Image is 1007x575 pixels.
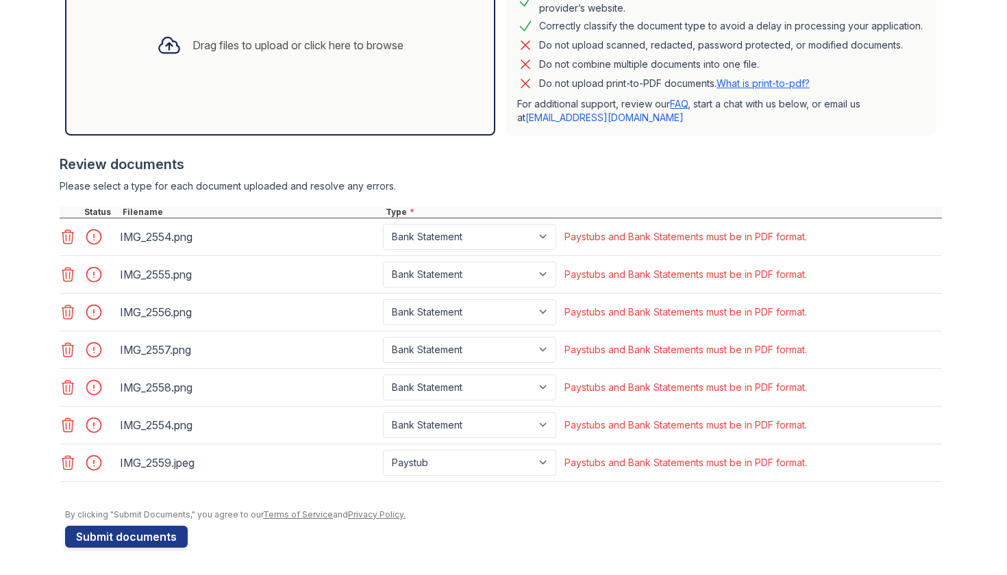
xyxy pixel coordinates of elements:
div: IMG_2556.png [120,301,377,323]
div: IMG_2559.jpeg [120,452,377,474]
p: Do not upload print-to-PDF documents. [539,77,810,90]
div: Drag files to upload or click here to browse [192,37,403,53]
div: IMG_2554.png [120,414,377,436]
div: Status [82,207,120,218]
div: IMG_2555.png [120,264,377,285]
a: Terms of Service [263,509,333,520]
button: Submit documents [65,526,188,548]
div: Paystubs and Bank Statements must be in PDF format. [564,381,807,394]
div: IMG_2558.png [120,376,377,398]
div: Correctly classify the document type to avoid a delay in processing your application. [539,18,923,34]
div: By clicking "Submit Documents," you agree to our and [65,509,942,520]
div: Please select a type for each document uploaded and resolve any errors. [60,179,942,193]
div: Type [383,207,942,218]
div: Paystubs and Bank Statements must be in PDF format. [564,230,807,244]
div: Paystubs and Bank Statements must be in PDF format. [564,418,807,432]
a: Privacy Policy. [348,509,406,520]
a: [EMAIL_ADDRESS][DOMAIN_NAME] [525,112,684,123]
a: What is print-to-pdf? [717,77,810,89]
div: Do not combine multiple documents into one file. [539,56,759,73]
div: Paystubs and Bank Statements must be in PDF format. [564,456,807,470]
div: Do not upload scanned, redacted, password protected, or modified documents. [539,37,903,53]
div: IMG_2557.png [120,339,377,361]
div: IMG_2554.png [120,226,377,248]
p: For additional support, review our , start a chat with us below, or email us at [517,97,925,125]
div: Paystubs and Bank Statements must be in PDF format. [564,268,807,281]
div: Review documents [60,155,942,174]
a: FAQ [670,98,688,110]
div: Paystubs and Bank Statements must be in PDF format. [564,305,807,319]
div: Paystubs and Bank Statements must be in PDF format. [564,343,807,357]
div: Filename [120,207,383,218]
